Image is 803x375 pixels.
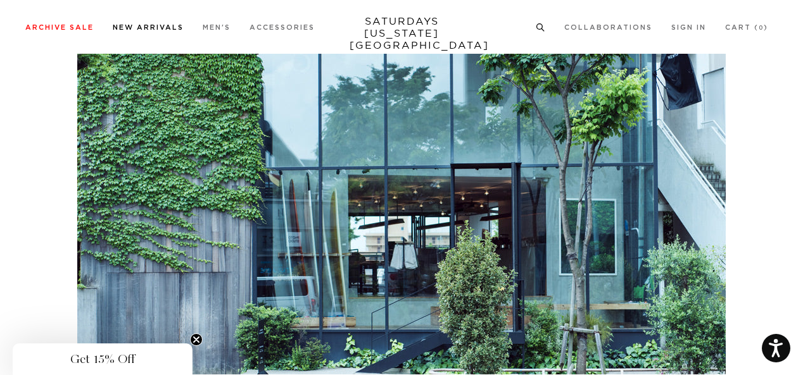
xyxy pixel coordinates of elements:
[70,352,135,367] span: Get 15% Off
[671,24,706,31] a: Sign In
[203,24,231,31] a: Men's
[13,343,193,375] div: Get 15% OffClose teaser
[25,24,94,31] a: Archive Sale
[759,25,764,31] small: 0
[113,24,184,31] a: New Arrivals
[725,24,768,31] a: Cart (0)
[350,15,454,51] a: SATURDAYS[US_STATE][GEOGRAPHIC_DATA]
[190,333,203,346] button: Close teaser
[250,24,315,31] a: Accessories
[564,24,652,31] a: Collaborations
